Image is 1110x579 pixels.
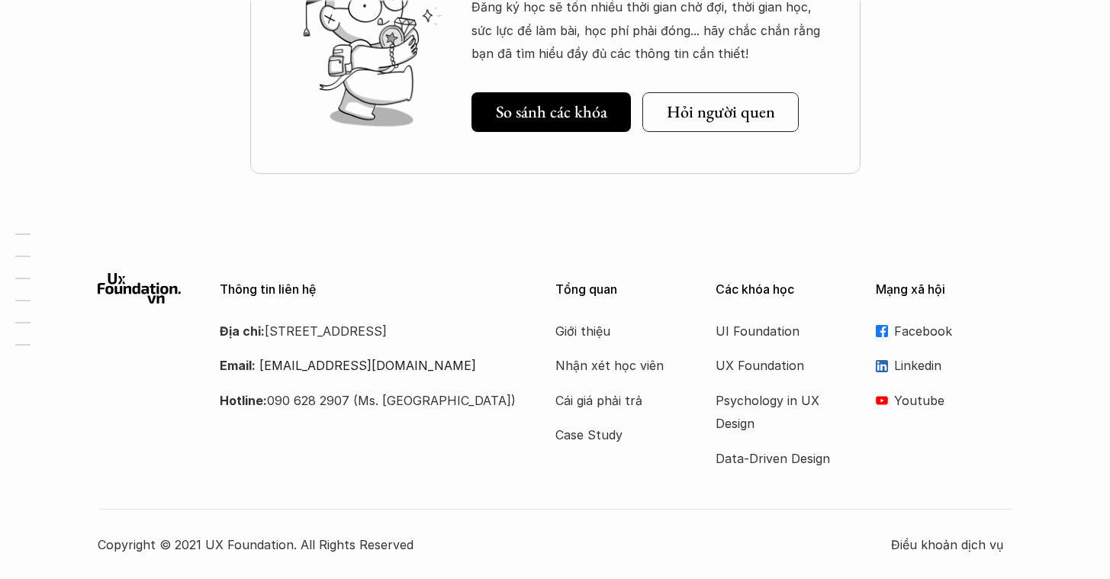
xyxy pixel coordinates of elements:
[471,92,631,132] a: So sánh các khóa
[555,320,677,343] a: Giới thiệu
[894,389,1013,412] p: Youtube
[716,320,838,343] a: UI Foundation
[220,358,256,373] strong: Email:
[555,282,693,297] p: Tổng quan
[496,102,607,122] h5: So sánh các khóa
[259,358,476,373] a: [EMAIL_ADDRESS][DOMAIN_NAME]
[876,389,1013,412] a: Youtube
[220,320,517,343] p: [STREET_ADDRESS]
[220,323,265,339] strong: Địa chỉ:
[667,102,775,122] h5: Hỏi người quen
[716,389,838,436] a: Psychology in UX Design
[220,282,517,297] p: Thông tin liên hệ
[555,389,677,412] a: Cái giá phải trả
[876,282,1013,297] p: Mạng xã hội
[555,423,677,446] a: Case Study
[716,354,838,377] a: UX Foundation
[891,533,1013,556] a: Điều khoản dịch vụ
[716,282,853,297] p: Các khóa học
[555,354,677,377] a: Nhận xét học viên
[894,354,1013,377] p: Linkedin
[716,447,838,470] a: Data-Driven Design
[876,320,1013,343] a: Facebook
[894,320,1013,343] p: Facebook
[220,389,517,412] p: 090 628 2907 (Ms. [GEOGRAPHIC_DATA])
[98,533,891,556] p: Copyright © 2021 UX Foundation. All Rights Reserved
[876,354,1013,377] a: Linkedin
[220,393,267,408] strong: Hotline:
[642,92,799,132] a: Hỏi người quen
